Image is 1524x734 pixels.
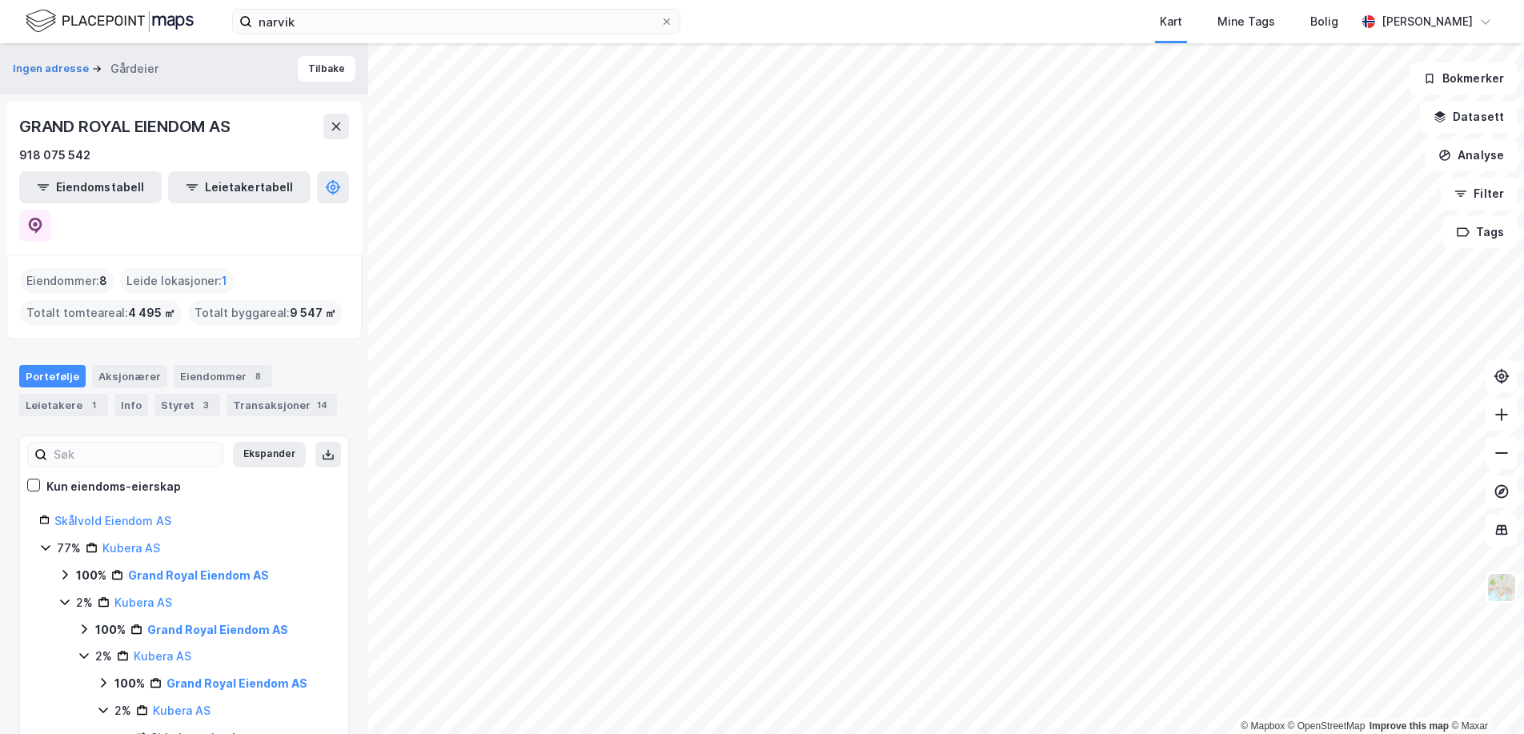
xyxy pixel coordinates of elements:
a: Improve this map [1370,720,1449,732]
div: Totalt byggareal : [188,300,343,326]
div: Gårdeier [110,59,158,78]
div: Bolig [1310,12,1338,31]
img: Z [1486,572,1517,603]
button: Filter [1441,178,1518,210]
button: Analyse [1425,139,1518,171]
div: [PERSON_NAME] [1382,12,1473,31]
input: Søk [47,443,223,467]
div: 918 075 542 [19,146,90,165]
div: Aksjonærer [92,365,167,387]
div: 2% [76,593,93,612]
div: 100% [95,620,126,640]
a: Mapbox [1241,720,1285,732]
a: Kubera AS [114,596,172,609]
div: Leide lokasjoner : [120,268,234,294]
span: 9 547 ㎡ [290,303,336,323]
div: 3 [198,397,214,413]
div: 2% [95,647,112,666]
input: Søk på adresse, matrikkel, gårdeiere, leietakere eller personer [252,10,660,34]
a: Kubera AS [134,649,191,663]
div: Eiendommer [174,365,272,387]
a: Kubera AS [153,704,211,717]
a: Skålvold Eiendom AS [54,514,171,527]
iframe: Chat Widget [1444,657,1524,734]
a: Grand Royal Eiendom AS [166,676,307,690]
div: Info [114,394,148,416]
div: 1 [86,397,102,413]
a: Kubera AS [102,541,160,555]
span: 4 495 ㎡ [128,303,175,323]
div: 2% [114,701,131,720]
div: 100% [76,566,106,585]
span: 8 [99,271,107,291]
span: 1 [222,271,227,291]
button: Bokmerker [1410,62,1518,94]
div: Kart [1160,12,1182,31]
button: Datasett [1420,101,1518,133]
div: Mine Tags [1217,12,1275,31]
button: Ingen adresse [13,61,92,77]
div: GRAND ROYAL EIENDOM AS [19,114,234,139]
div: Leietakere [19,394,108,416]
button: Eiendomstabell [19,171,162,203]
div: Transaksjoner [227,394,337,416]
div: 100% [114,674,145,693]
div: Eiendommer : [20,268,114,294]
button: Tags [1443,216,1518,248]
button: Leietakertabell [168,171,311,203]
a: Grand Royal Eiendom AS [128,568,269,582]
div: Totalt tomteareal : [20,300,182,326]
img: logo.f888ab2527a4732fd821a326f86c7f29.svg [26,7,194,35]
div: Portefølje [19,365,86,387]
a: OpenStreetMap [1288,720,1366,732]
div: Kun eiendoms-eierskap [46,477,181,496]
div: 14 [314,397,331,413]
button: Tilbake [298,56,355,82]
div: 77% [57,539,81,558]
div: Styret [154,394,220,416]
button: Ekspander [233,442,306,467]
div: 8 [250,368,266,384]
a: Grand Royal Eiendom AS [147,623,288,636]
